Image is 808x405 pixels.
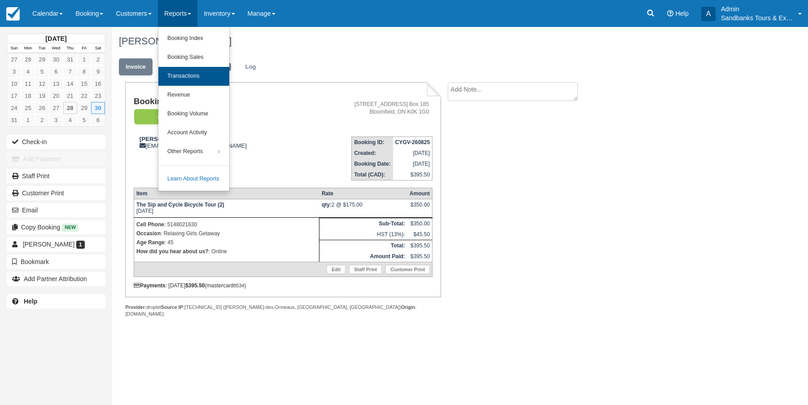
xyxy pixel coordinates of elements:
a: Transactions [158,67,229,86]
a: 3 [49,114,63,126]
a: 27 [49,102,63,114]
strong: [DATE] [45,35,66,42]
th: Total: [319,240,407,251]
div: A [701,7,716,21]
a: 2 [91,53,105,66]
th: Rate [319,188,407,199]
strong: Provider: [125,304,146,310]
strong: Source IP: [161,304,185,310]
a: 21 [63,90,77,102]
a: 5 [77,114,91,126]
a: 23 [91,90,105,102]
strong: Payments [134,282,166,289]
a: 22 [77,90,91,102]
th: Created: [352,148,393,158]
em: Paid [134,109,201,125]
a: 12 [35,78,49,90]
a: 14 [63,78,77,90]
a: 17 [7,90,21,102]
a: 13 [49,78,63,90]
th: Amount Paid: [319,251,407,262]
a: 31 [63,53,77,66]
button: Bookmark [7,255,105,269]
strong: Origin [401,304,415,310]
div: droplet [TECHNICAL_ID] ([PERSON_NAME]-des-Ormeaux, [GEOGRAPHIC_DATA], [GEOGRAPHIC_DATA]) : [DOMAI... [125,304,441,317]
strong: Occasion [136,230,161,237]
th: Amount [407,188,432,199]
div: $350.00 [410,202,430,215]
a: 10 [7,78,21,90]
p: : Relaxing Girls Getaway [136,229,317,238]
td: 2 @ $175.00 [319,199,407,218]
th: Fri [77,44,91,53]
a: Paid [134,109,198,125]
th: Wed [49,44,63,53]
a: 28 [21,53,35,66]
a: 15 [77,78,91,90]
img: checkfront-main-nav-mini-logo.png [6,7,20,21]
th: Total (CAD): [352,169,393,180]
a: 31 [7,114,21,126]
p: : 45 [136,238,317,247]
strong: The Sip and Cycle Bicycle Tour (2) [136,202,224,208]
a: Edit [327,265,345,274]
a: 6 [49,66,63,78]
th: Sub-Total: [319,218,407,229]
span: New [62,224,79,231]
a: 9 [91,66,105,78]
strong: $395.50 [185,282,205,289]
button: Add Partner Attribution [7,272,105,286]
strong: [PERSON_NAME] [140,136,190,142]
a: 7 [63,66,77,78]
a: 11 [21,78,35,90]
div: : [DATE] (mastercard ) [134,282,432,289]
a: Staff Print [7,169,105,183]
a: 28 [63,102,77,114]
a: 8 [77,66,91,78]
th: Item [134,188,319,199]
th: Tue [35,44,49,53]
td: $395.50 [407,251,432,262]
strong: Age Range [136,239,165,246]
a: 5 [35,66,49,78]
p: : Online [136,247,317,256]
td: $395.50 [393,169,432,180]
p: Admin [721,4,793,13]
a: Learn About Reports [158,170,229,189]
a: 20 [49,90,63,102]
b: Help [24,298,37,305]
a: 16 [91,78,105,90]
td: $350.00 [407,218,432,229]
a: 30 [91,102,105,114]
a: 3 [7,66,21,78]
button: Copy Booking New [7,220,105,234]
a: 1 [77,53,91,66]
td: $45.50 [407,229,432,240]
a: Staff Print [349,265,382,274]
h1: [PERSON_NAME], [119,36,712,47]
strong: CYGV-260825 [395,139,430,145]
a: Booking Index [158,29,229,48]
a: 27 [7,53,21,66]
p: Sandbanks Tours & Experiences [721,13,793,22]
a: Customer Print [7,186,105,200]
a: 6 [91,114,105,126]
span: Help [675,10,689,17]
a: 1 [21,114,35,126]
a: Booking Sales [158,48,229,67]
a: Edit [153,58,178,76]
strong: Cell Phone [136,221,164,228]
i: Help [667,10,673,17]
a: 26 [35,102,49,114]
a: 2 [35,114,49,126]
span: [PERSON_NAME] [23,241,74,248]
button: Add Payment [7,152,105,166]
button: Check-in [7,135,105,149]
h1: Booking Invoice [134,97,307,106]
td: HST (13%): [319,229,407,240]
th: Booking ID: [352,137,393,148]
td: [DATE] [393,148,432,158]
th: Sat [91,44,105,53]
a: 24 [7,102,21,114]
a: Log [239,58,263,76]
